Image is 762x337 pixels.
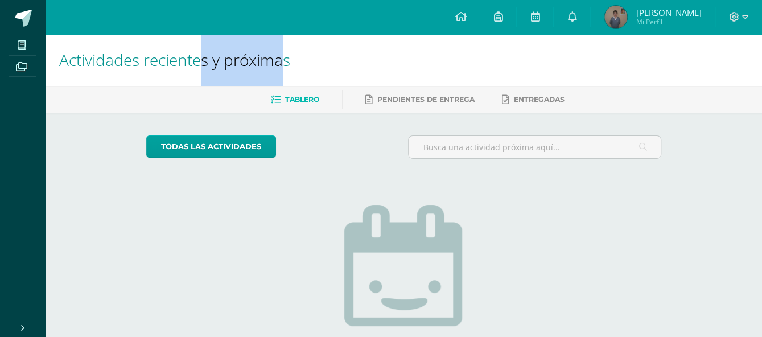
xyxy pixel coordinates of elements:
img: 098cafaf3700ca7f8303d9d5b338d3b5.png [604,6,627,28]
span: Pendientes de entrega [377,95,475,104]
a: Pendientes de entrega [365,91,475,109]
span: Mi Perfil [636,17,701,27]
a: Entregadas [502,91,565,109]
a: Tablero [271,91,319,109]
span: Actividades recientes y próximas [59,49,290,71]
span: Tablero [285,95,319,104]
span: Entregadas [514,95,565,104]
span: [PERSON_NAME] [636,7,701,18]
a: todas las Actividades [146,135,276,158]
input: Busca una actividad próxima aquí... [409,136,661,158]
